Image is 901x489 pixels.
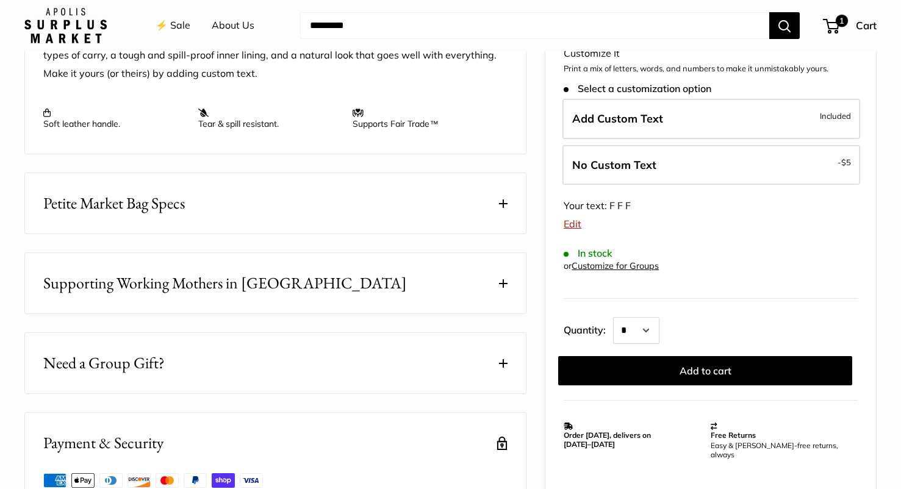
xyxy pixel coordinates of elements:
[564,83,711,95] span: Select a customization option
[353,107,495,129] p: Supports Fair Trade™
[572,260,659,271] a: Customize for Groups
[564,45,858,63] div: Customize It
[564,218,581,230] a: Edit
[562,99,860,139] label: Add Custom Text
[300,12,769,39] input: Search...
[43,191,185,215] span: Petite Market Bag Specs
[43,271,407,295] span: Supporting Working Mothers in [GEOGRAPHIC_DATA]
[838,154,851,169] span: -
[212,16,254,35] a: About Us
[820,109,851,123] span: Included
[25,253,526,313] button: Supporting Working Mothers in [GEOGRAPHIC_DATA]
[564,430,651,449] strong: Order [DATE], delivers on [DATE]–[DATE]
[564,313,613,344] label: Quantity:
[198,107,341,129] p: Tear & spill resistant.
[769,12,800,39] button: Search
[564,248,612,259] span: In stock
[564,63,858,75] p: Print a mix of letters, words, and numbers to make it unmistakably yours.
[572,112,663,126] span: Add Custom Text
[43,351,165,375] span: Need a Group Gift?
[564,258,659,274] div: or
[156,16,190,35] a: ⚡️ Sale
[824,16,877,35] a: 1 Cart
[711,430,756,440] strong: Free Returns
[25,333,526,393] button: Need a Group Gift?
[856,19,877,32] span: Cart
[564,199,631,212] span: Your text: F F F
[43,28,508,83] p: A smaller market bag for quick adventures and special lunches. Featuring soft leather handles for...
[24,8,107,43] img: Apolis: Surplus Market
[43,107,186,129] p: Soft leather handle.
[711,441,852,459] p: Easy & [PERSON_NAME]-free returns, always
[562,145,860,185] label: Leave Blank
[43,431,163,455] h2: Payment & Security
[572,157,656,171] span: No Custom Text
[836,15,848,27] span: 1
[841,157,851,166] span: $5
[25,173,526,234] button: Petite Market Bag Specs
[558,356,852,385] button: Add to cart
